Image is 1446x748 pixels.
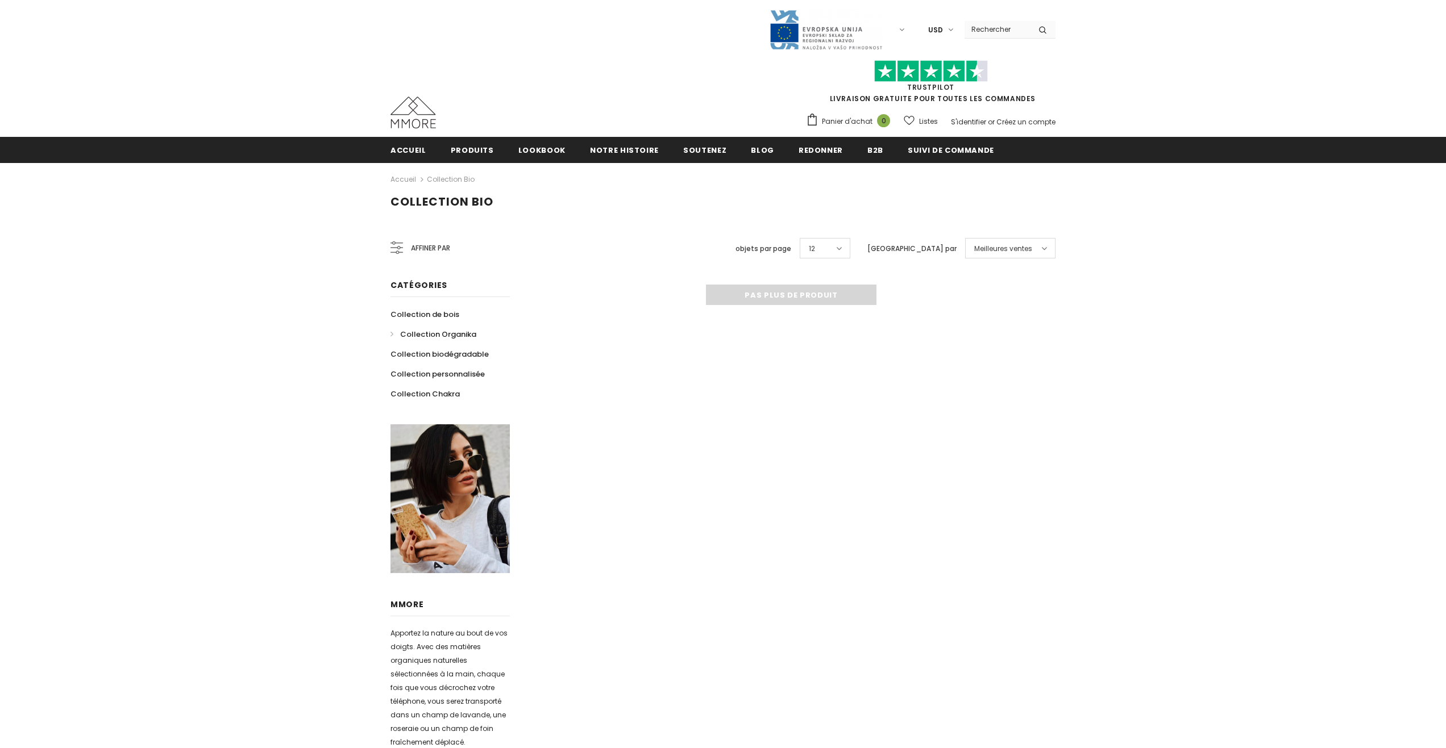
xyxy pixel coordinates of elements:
[769,9,883,51] img: Javni Razpis
[988,117,995,127] span: or
[390,194,493,210] span: Collection Bio
[390,344,489,364] a: Collection biodégradable
[390,599,424,610] span: MMORE
[390,349,489,360] span: Collection biodégradable
[427,174,475,184] a: Collection Bio
[390,279,447,291] span: Catégories
[390,137,426,162] a: Accueil
[908,137,994,162] a: Suivi de commande
[590,145,659,156] span: Notre histoire
[904,111,938,131] a: Listes
[908,145,994,156] span: Suivi de commande
[806,65,1056,103] span: LIVRAISON GRATUITE POUR TOUTES LES COMMANDES
[874,60,988,82] img: Faites confiance aux étoiles pilotes
[390,145,426,156] span: Accueil
[809,243,815,254] span: 12
[928,24,943,36] span: USD
[907,82,954,92] a: TrustPilot
[518,145,566,156] span: Lookbook
[951,117,986,127] a: S'identifier
[867,243,957,254] label: [GEOGRAPHIC_DATA] par
[390,304,459,324] a: Collection de bois
[683,145,726,156] span: soutenez
[822,116,872,127] span: Panier d'achat
[411,242,450,254] span: Affiner par
[390,173,416,186] a: Accueil
[683,137,726,162] a: soutenez
[390,97,436,128] img: Cas MMORE
[451,145,494,156] span: Produits
[867,137,883,162] a: B2B
[400,329,476,340] span: Collection Organika
[451,137,494,162] a: Produits
[736,243,791,254] label: objets par page
[867,145,883,156] span: B2B
[751,137,774,162] a: Blog
[769,24,883,34] a: Javni Razpis
[390,388,460,399] span: Collection Chakra
[806,113,896,130] a: Panier d'achat 0
[996,117,1056,127] a: Créez un compte
[390,309,459,320] span: Collection de bois
[877,114,890,127] span: 0
[799,137,843,162] a: Redonner
[965,21,1030,37] input: Search Site
[799,145,843,156] span: Redonner
[590,137,659,162] a: Notre histoire
[974,243,1032,254] span: Meilleures ventes
[751,145,774,156] span: Blog
[919,116,938,127] span: Listes
[390,364,485,384] a: Collection personnalisée
[390,369,485,379] span: Collection personnalisée
[390,384,460,404] a: Collection Chakra
[518,137,566,162] a: Lookbook
[390,324,476,344] a: Collection Organika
